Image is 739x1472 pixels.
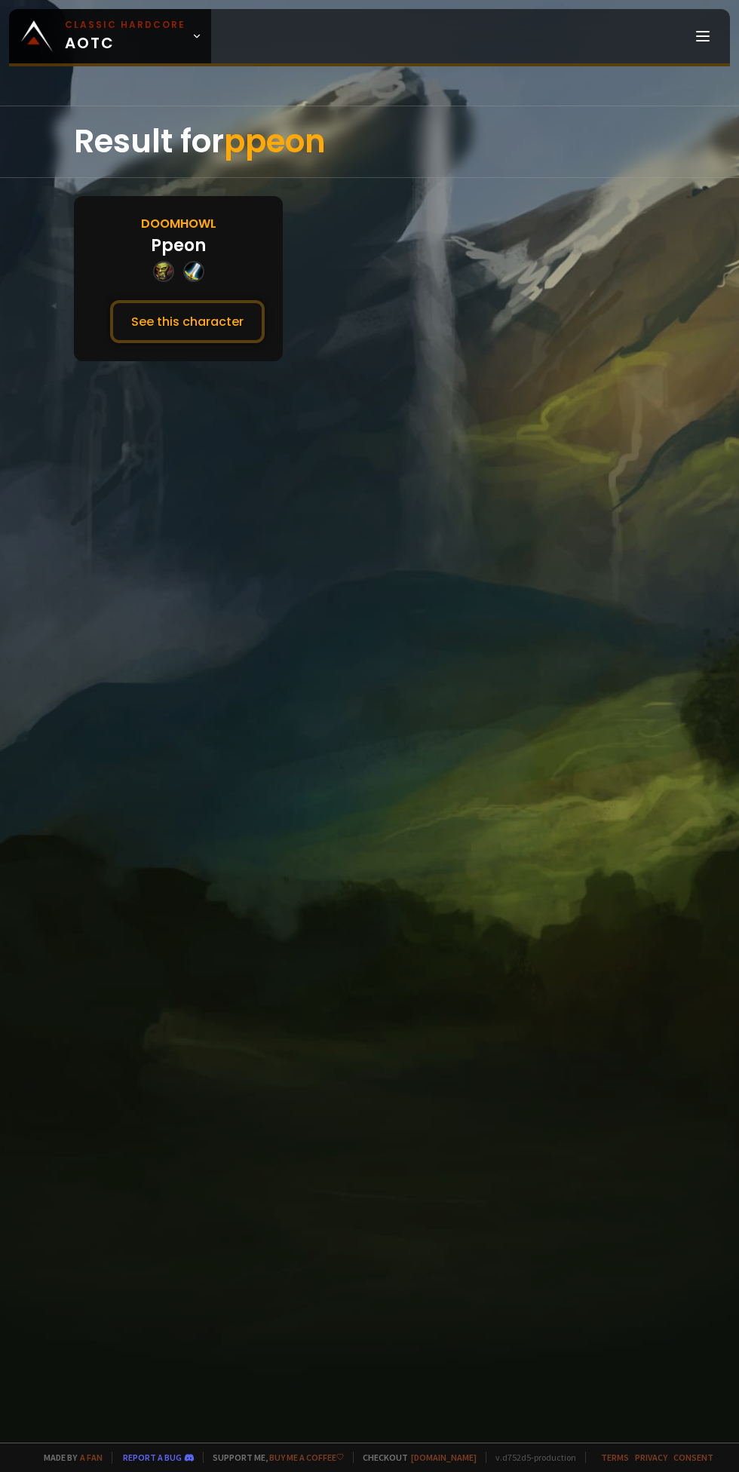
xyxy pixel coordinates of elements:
[141,214,216,233] div: Doomhowl
[269,1452,344,1463] a: Buy me a coffee
[65,18,186,54] span: AOTC
[110,300,265,343] button: See this character
[123,1452,182,1463] a: Report a bug
[353,1452,477,1463] span: Checkout
[486,1452,576,1463] span: v. d752d5 - production
[65,18,186,32] small: Classic Hardcore
[635,1452,667,1463] a: Privacy
[80,1452,103,1463] a: a fan
[224,119,326,164] span: ppeon
[151,233,206,258] div: Ppeon
[35,1452,103,1463] span: Made by
[9,9,211,63] a: Classic HardcoreAOTC
[203,1452,344,1463] span: Support me,
[411,1452,477,1463] a: [DOMAIN_NAME]
[74,106,665,177] div: Result for
[673,1452,713,1463] a: Consent
[601,1452,629,1463] a: Terms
